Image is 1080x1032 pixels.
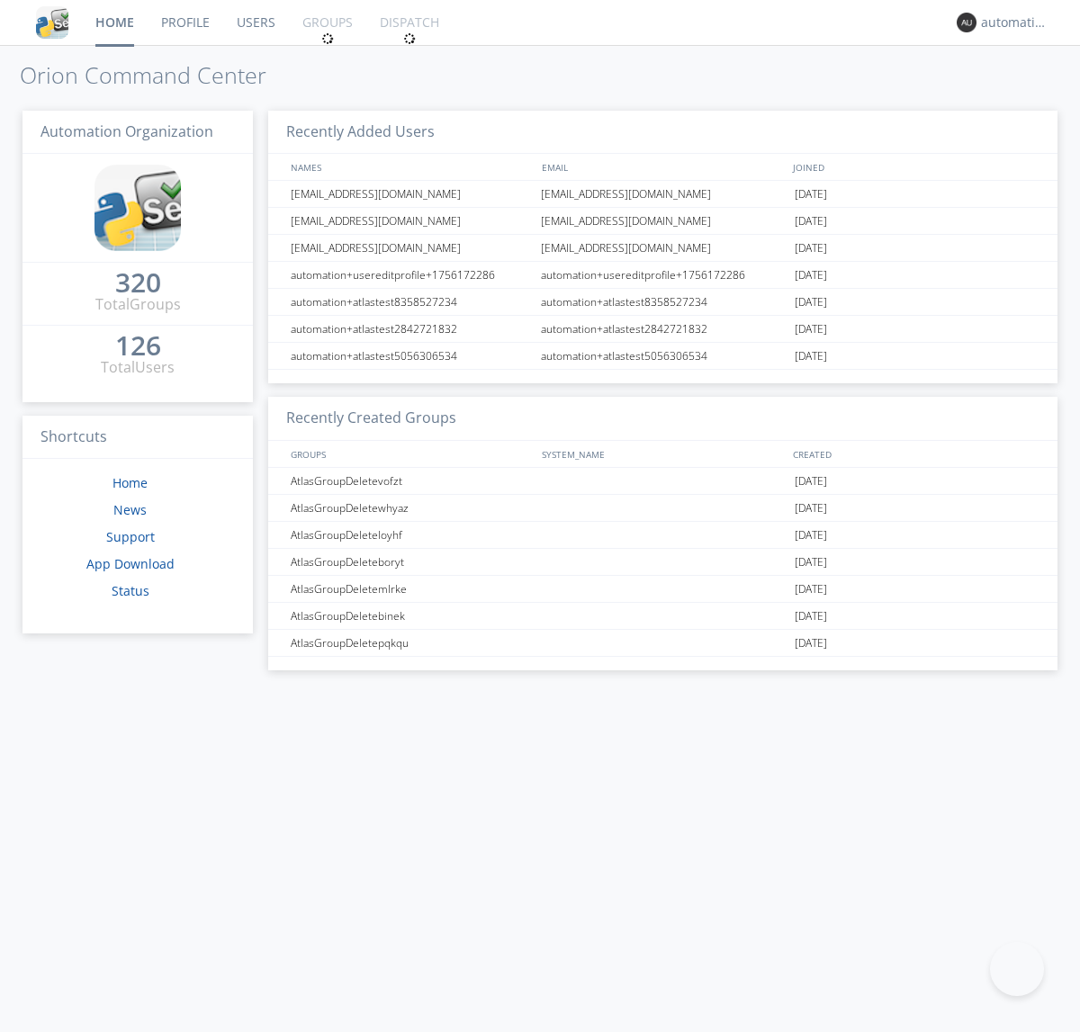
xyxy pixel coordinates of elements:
[795,576,827,603] span: [DATE]
[795,316,827,343] span: [DATE]
[286,522,535,548] div: AtlasGroupDeleteloyhf
[536,235,790,261] div: [EMAIL_ADDRESS][DOMAIN_NAME]
[268,603,1057,630] a: AtlasGroupDeletebinek[DATE]
[286,441,533,467] div: GROUPS
[112,474,148,491] a: Home
[101,357,175,378] div: Total Users
[36,6,68,39] img: cddb5a64eb264b2086981ab96f4c1ba7
[286,316,535,342] div: automation+atlastest2842721832
[537,441,788,467] div: SYSTEM_NAME
[795,468,827,495] span: [DATE]
[795,208,827,235] span: [DATE]
[795,235,827,262] span: [DATE]
[268,235,1057,262] a: [EMAIL_ADDRESS][DOMAIN_NAME][EMAIL_ADDRESS][DOMAIN_NAME][DATE]
[795,549,827,576] span: [DATE]
[268,549,1057,576] a: AtlasGroupDeleteboryt[DATE]
[268,111,1057,155] h3: Recently Added Users
[536,316,790,342] div: automation+atlastest2842721832
[321,32,334,45] img: spin.svg
[286,603,535,629] div: AtlasGroupDeletebinek
[795,181,827,208] span: [DATE]
[22,416,253,460] h3: Shortcuts
[286,576,535,602] div: AtlasGroupDeletemlrke
[536,208,790,234] div: [EMAIL_ADDRESS][DOMAIN_NAME]
[268,468,1057,495] a: AtlasGroupDeletevofzt[DATE]
[536,343,790,369] div: automation+atlastest5056306534
[268,630,1057,657] a: AtlasGroupDeletepqkqu[DATE]
[112,582,149,599] a: Status
[268,316,1057,343] a: automation+atlastest2842721832automation+atlastest2842721832[DATE]
[286,630,535,656] div: AtlasGroupDeletepqkqu
[268,397,1057,441] h3: Recently Created Groups
[286,468,535,494] div: AtlasGroupDeletevofzt
[536,289,790,315] div: automation+atlastest8358527234
[115,337,161,357] a: 126
[106,528,155,545] a: Support
[95,294,181,315] div: Total Groups
[957,13,976,32] img: 373638.png
[268,522,1057,549] a: AtlasGroupDeleteloyhf[DATE]
[286,181,535,207] div: [EMAIL_ADDRESS][DOMAIN_NAME]
[115,274,161,292] div: 320
[403,32,416,45] img: spin.svg
[268,343,1057,370] a: automation+atlastest5056306534automation+atlastest5056306534[DATE]
[990,942,1044,996] iframe: Toggle Customer Support
[40,121,213,141] span: Automation Organization
[268,181,1057,208] a: [EMAIL_ADDRESS][DOMAIN_NAME][EMAIL_ADDRESS][DOMAIN_NAME][DATE]
[286,289,535,315] div: automation+atlastest8358527234
[268,289,1057,316] a: automation+atlastest8358527234automation+atlastest8358527234[DATE]
[536,262,790,288] div: automation+usereditprofile+1756172286
[788,441,1040,467] div: CREATED
[268,262,1057,289] a: automation+usereditprofile+1756172286automation+usereditprofile+1756172286[DATE]
[795,343,827,370] span: [DATE]
[795,262,827,289] span: [DATE]
[795,289,827,316] span: [DATE]
[286,208,535,234] div: [EMAIL_ADDRESS][DOMAIN_NAME]
[286,235,535,261] div: [EMAIL_ADDRESS][DOMAIN_NAME]
[286,262,535,288] div: automation+usereditprofile+1756172286
[115,274,161,294] a: 320
[795,630,827,657] span: [DATE]
[788,154,1040,180] div: JOINED
[268,208,1057,235] a: [EMAIL_ADDRESS][DOMAIN_NAME][EMAIL_ADDRESS][DOMAIN_NAME][DATE]
[286,154,533,180] div: NAMES
[268,495,1057,522] a: AtlasGroupDeletewhyaz[DATE]
[286,343,535,369] div: automation+atlastest5056306534
[286,495,535,521] div: AtlasGroupDeletewhyaz
[113,501,147,518] a: News
[795,522,827,549] span: [DATE]
[268,576,1057,603] a: AtlasGroupDeletemlrke[DATE]
[94,165,181,251] img: cddb5a64eb264b2086981ab96f4c1ba7
[795,603,827,630] span: [DATE]
[536,181,790,207] div: [EMAIL_ADDRESS][DOMAIN_NAME]
[286,549,535,575] div: AtlasGroupDeleteboryt
[981,13,1048,31] div: automation+atlas0003
[537,154,788,180] div: EMAIL
[795,495,827,522] span: [DATE]
[115,337,161,354] div: 126
[86,555,175,572] a: App Download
